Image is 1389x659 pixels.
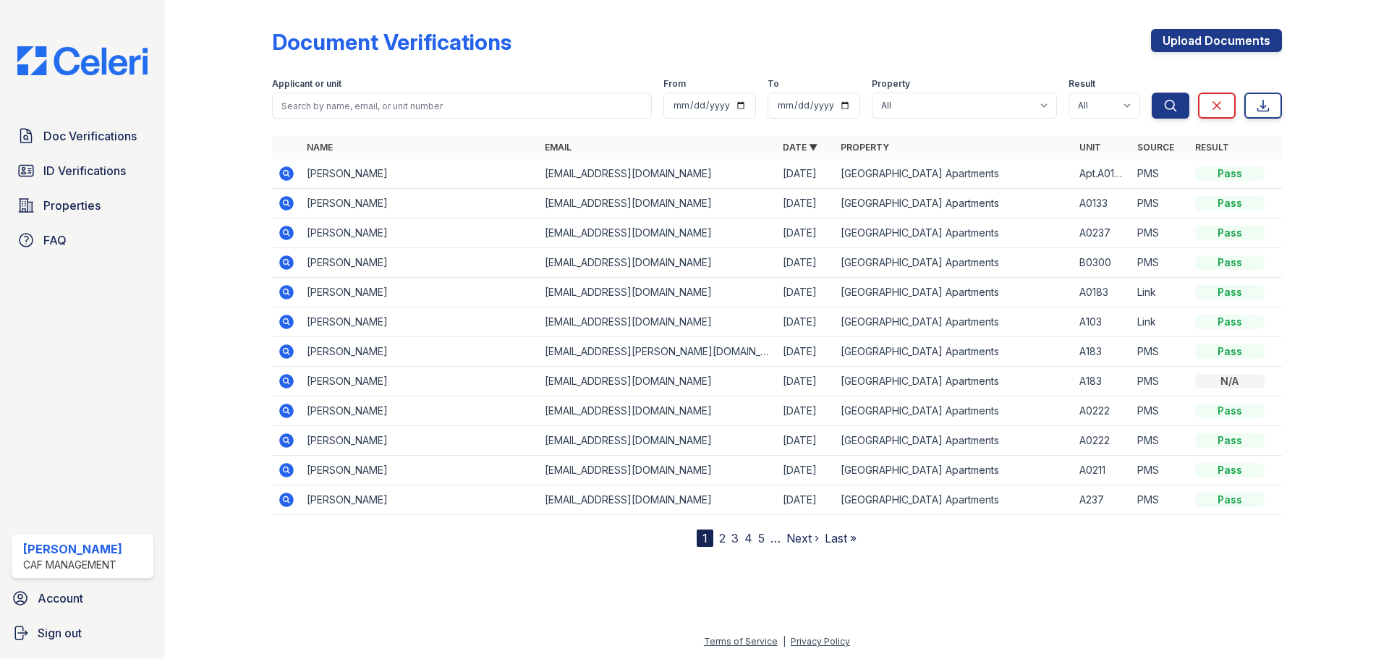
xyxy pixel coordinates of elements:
[835,485,1073,515] td: [GEOGRAPHIC_DATA] Apartments
[6,618,159,647] a: Sign out
[1074,396,1131,426] td: A0222
[539,189,777,218] td: [EMAIL_ADDRESS][DOMAIN_NAME]
[539,307,777,337] td: [EMAIL_ADDRESS][DOMAIN_NAME]
[1137,142,1174,153] a: Source
[43,162,126,179] span: ID Verifications
[1074,159,1131,189] td: Apt.A0137
[1131,367,1189,396] td: PMS
[301,367,539,396] td: [PERSON_NAME]
[1131,485,1189,515] td: PMS
[539,248,777,278] td: [EMAIL_ADDRESS][DOMAIN_NAME]
[841,142,889,153] a: Property
[539,396,777,426] td: [EMAIL_ADDRESS][DOMAIN_NAME]
[539,485,777,515] td: [EMAIL_ADDRESS][DOMAIN_NAME]
[1195,142,1229,153] a: Result
[1195,404,1265,418] div: Pass
[1074,307,1131,337] td: A103
[835,218,1073,248] td: [GEOGRAPHIC_DATA] Apartments
[835,159,1073,189] td: [GEOGRAPHIC_DATA] Apartments
[777,189,835,218] td: [DATE]
[301,396,539,426] td: [PERSON_NAME]
[1131,189,1189,218] td: PMS
[777,426,835,456] td: [DATE]
[301,159,539,189] td: [PERSON_NAME]
[777,485,835,515] td: [DATE]
[301,456,539,485] td: [PERSON_NAME]
[6,46,159,75] img: CE_Logo_Blue-a8612792a0a2168367f1c8372b55b34899dd931a85d93a1a3d3e32e68fde9ad4.png
[835,337,1073,367] td: [GEOGRAPHIC_DATA] Apartments
[307,142,333,153] a: Name
[1195,196,1265,211] div: Pass
[1131,248,1189,278] td: PMS
[272,29,511,55] div: Document Verifications
[1074,248,1131,278] td: B0300
[1074,367,1131,396] td: A183
[43,127,137,145] span: Doc Verifications
[835,396,1073,426] td: [GEOGRAPHIC_DATA] Apartments
[1131,218,1189,248] td: PMS
[12,156,153,185] a: ID Verifications
[545,142,572,153] a: Email
[301,248,539,278] td: [PERSON_NAME]
[835,278,1073,307] td: [GEOGRAPHIC_DATA] Apartments
[835,426,1073,456] td: [GEOGRAPHIC_DATA] Apartments
[1074,337,1131,367] td: A183
[758,531,765,545] a: 5
[23,558,122,572] div: CAF Management
[43,197,101,214] span: Properties
[777,307,835,337] td: [DATE]
[704,636,778,647] a: Terms of Service
[12,226,153,255] a: FAQ
[539,278,777,307] td: [EMAIL_ADDRESS][DOMAIN_NAME]
[835,456,1073,485] td: [GEOGRAPHIC_DATA] Apartments
[1151,29,1282,52] a: Upload Documents
[777,456,835,485] td: [DATE]
[539,159,777,189] td: [EMAIL_ADDRESS][DOMAIN_NAME]
[777,396,835,426] td: [DATE]
[539,218,777,248] td: [EMAIL_ADDRESS][DOMAIN_NAME]
[272,78,341,90] label: Applicant or unit
[835,307,1073,337] td: [GEOGRAPHIC_DATA] Apartments
[539,456,777,485] td: [EMAIL_ADDRESS][DOMAIN_NAME]
[1195,374,1265,388] div: N/A
[835,248,1073,278] td: [GEOGRAPHIC_DATA] Apartments
[12,191,153,220] a: Properties
[783,142,817,153] a: Date ▼
[744,531,752,545] a: 4
[1131,426,1189,456] td: PMS
[1074,426,1131,456] td: A0222
[1195,166,1265,181] div: Pass
[539,337,777,367] td: [EMAIL_ADDRESS][PERSON_NAME][DOMAIN_NAME]
[301,189,539,218] td: [PERSON_NAME]
[768,78,779,90] label: To
[786,531,819,545] a: Next ›
[777,218,835,248] td: [DATE]
[1195,226,1265,240] div: Pass
[1074,278,1131,307] td: A0183
[1195,433,1265,448] div: Pass
[872,78,910,90] label: Property
[777,367,835,396] td: [DATE]
[777,278,835,307] td: [DATE]
[1195,463,1265,477] div: Pass
[23,540,122,558] div: [PERSON_NAME]
[1074,456,1131,485] td: A0211
[1131,159,1189,189] td: PMS
[1131,337,1189,367] td: PMS
[539,426,777,456] td: [EMAIL_ADDRESS][DOMAIN_NAME]
[783,636,786,647] div: |
[301,218,539,248] td: [PERSON_NAME]
[1195,344,1265,359] div: Pass
[697,530,713,547] div: 1
[43,231,67,249] span: FAQ
[1131,278,1189,307] td: Link
[731,531,739,545] a: 3
[301,426,539,456] td: [PERSON_NAME]
[12,122,153,150] a: Doc Verifications
[791,636,850,647] a: Privacy Policy
[38,590,83,607] span: Account
[777,159,835,189] td: [DATE]
[770,530,781,547] span: …
[301,485,539,515] td: [PERSON_NAME]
